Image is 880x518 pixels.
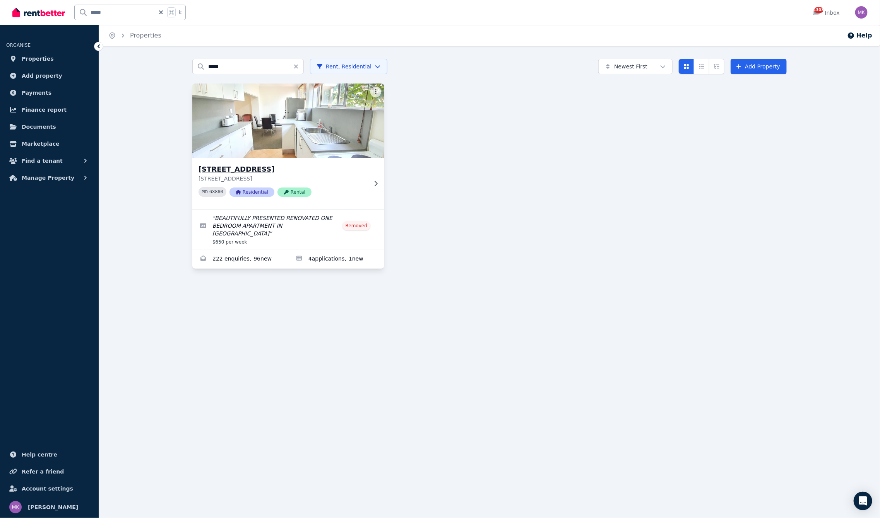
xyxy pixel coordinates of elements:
span: k [179,9,181,15]
span: Payments [22,88,51,97]
a: Account settings [6,481,92,496]
a: Help centre [6,447,92,462]
span: Manage Property [22,173,74,182]
button: Help [847,31,872,40]
span: Find a tenant [22,156,63,165]
small: PID [202,190,208,194]
span: Documents [22,122,56,131]
a: Applications for 1/241 Bondi Road, Bondi [288,250,384,269]
img: Maor Kirsner [855,6,868,19]
button: Card view [679,59,694,74]
a: Properties [6,51,92,66]
span: [PERSON_NAME] [28,503,78,512]
span: Rental [277,187,312,197]
button: Newest First [598,59,673,74]
a: Edit listing: BEAUTIFULLY PRESENTED RENOVATED ONE BEDROOM APARTMENT IN BONDI [192,210,384,250]
div: Open Intercom Messenger [854,492,872,510]
button: Rent, Residential [310,59,387,74]
a: 1/241 Bondi Road, Bondi[STREET_ADDRESS][STREET_ADDRESS]PID 63860ResidentialRental [192,83,384,209]
span: Add property [22,71,62,80]
code: 63860 [209,189,223,195]
a: Add Property [731,59,787,74]
a: Documents [6,119,92,135]
span: Residential [229,187,274,197]
a: Refer a friend [6,464,92,479]
button: More options [370,87,381,97]
a: Enquiries for 1/241 Bondi Road, Bondi [192,250,288,269]
a: Marketplace [6,136,92,152]
img: RentBetter [12,7,65,18]
span: Help centre [22,450,57,459]
span: ORGANISE [6,43,31,48]
img: 1/241 Bondi Road, Bondi [188,82,389,160]
span: Account settings [22,484,73,493]
button: Expanded list view [709,59,724,74]
a: Finance report [6,102,92,118]
button: Clear search [293,59,304,74]
a: Properties [130,32,161,39]
a: Payments [6,85,92,101]
div: View options [679,59,724,74]
h3: [STREET_ADDRESS] [199,164,367,175]
img: Maor Kirsner [9,501,22,513]
p: [STREET_ADDRESS] [199,175,367,182]
div: Inbox [813,9,840,17]
span: Finance report [22,105,67,114]
span: Marketplace [22,139,59,148]
button: Find a tenant [6,153,92,169]
button: Compact list view [694,59,709,74]
span: Rent, Residential [317,63,372,70]
button: Manage Property [6,170,92,186]
nav: Breadcrumb [99,25,171,46]
span: 1303 [814,7,824,13]
span: Newest First [614,63,647,70]
span: Refer a friend [22,467,64,476]
a: Add property [6,68,92,83]
span: Properties [22,54,54,63]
